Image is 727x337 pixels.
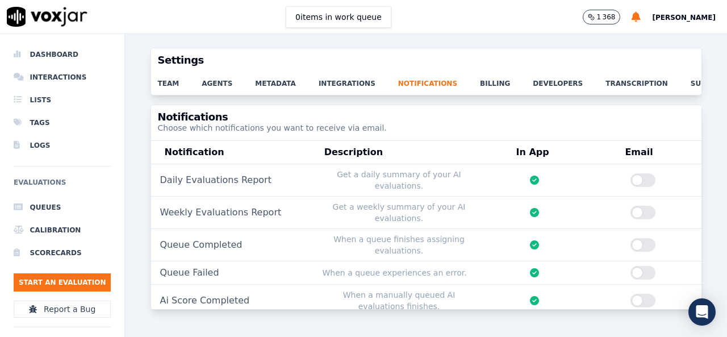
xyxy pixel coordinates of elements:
[14,273,111,292] button: Start an Evaluation
[320,141,479,164] div: Description
[319,72,398,88] a: integrations
[160,289,314,312] div: Ai Score Completed
[286,6,391,28] button: 0items in work queue
[583,10,621,24] button: 1 368
[605,72,691,88] a: transcription
[533,72,605,88] a: developers
[688,298,716,326] div: Open Intercom Messenger
[160,169,314,192] div: Daily Evaluations Report
[14,301,111,318] button: Report a Bug
[398,72,480,88] a: notifications
[652,10,727,24] button: [PERSON_NAME]
[14,111,111,134] a: Tags
[158,122,387,134] p: Choose which notifications you want to receive via email.
[7,7,87,27] img: voxjar logo
[597,13,616,22] p: 1 368
[14,219,111,242] a: Calibration
[323,234,476,256] div: When a queue finishes assigning evaluations.
[14,43,111,66] a: Dashboard
[583,10,632,24] button: 1 368
[160,266,314,280] div: Queue Failed
[14,134,111,157] a: Logs
[480,72,533,88] a: billing
[14,66,111,89] a: Interactions
[14,176,111,196] h6: Evaluations
[586,141,692,164] div: Email
[323,201,476,224] div: Get a weekly summary of your AI evaluations.
[160,234,314,256] div: Queue Completed
[202,72,255,88] a: agents
[323,169,476,192] div: Get a daily summary of your AI evaluations.
[14,242,111,264] a: Scorecards
[255,72,319,88] a: metadata
[652,14,716,22] span: [PERSON_NAME]
[14,196,111,219] a: Queues
[479,141,586,164] div: In App
[323,289,476,312] div: When a manually queued AI evaluations finishes.
[158,55,695,65] h3: Settings
[14,89,111,111] a: Lists
[158,112,387,122] h3: Notifications
[158,72,202,88] a: team
[160,141,320,164] div: Notification
[160,201,314,224] div: Weekly Evaluations Report
[323,266,476,280] div: When a queue experiences an error.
